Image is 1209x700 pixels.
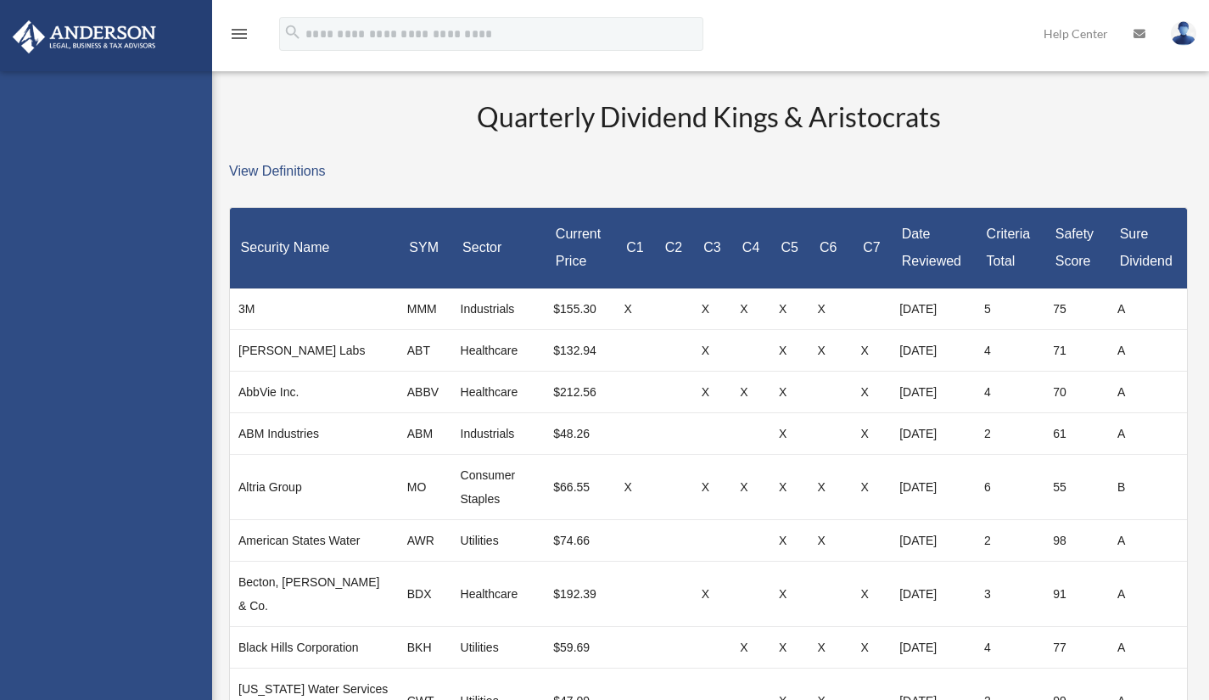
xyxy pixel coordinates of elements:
[731,288,770,329] td: X
[1044,561,1109,626] td: 91
[770,561,809,626] td: X
[853,454,892,519] td: X
[545,371,615,412] td: $212.56
[399,288,452,329] td: MMM
[1109,412,1187,454] td: A
[1109,329,1187,371] td: A
[230,454,399,519] td: Altria Group
[452,519,546,561] td: Utilities
[853,371,892,412] td: X
[853,412,892,454] td: X
[693,561,732,626] td: X
[230,288,399,329] td: 3M
[976,626,1044,668] td: 4
[545,288,615,329] td: $155.30
[853,626,892,668] td: X
[452,371,546,412] td: Healthcare
[399,519,452,561] td: AWR
[616,288,655,329] td: X
[8,20,161,53] img: Anderson Advisors Platinum Portal
[976,329,1044,371] td: 4
[230,626,399,668] td: Black Hills Corporation
[1109,371,1187,412] td: A
[976,371,1044,412] td: 4
[1044,626,1109,668] td: 77
[616,454,655,519] td: X
[693,371,732,412] td: X
[731,454,770,519] td: X
[452,412,546,454] td: Industrials
[229,30,249,44] a: menu
[399,561,452,626] td: BDX
[545,626,615,668] td: $59.69
[399,371,452,412] td: ABBV
[452,329,546,371] td: Healthcare
[770,208,809,288] th: C5
[1044,288,1109,329] td: 75
[853,329,892,371] td: X
[452,208,546,288] th: Sector
[1109,561,1187,626] td: A
[229,164,326,178] a: View Definitions
[891,519,976,561] td: [DATE]
[1044,412,1109,454] td: 61
[545,329,615,371] td: $132.94
[654,208,693,288] th: C2
[693,329,732,371] td: X
[616,208,655,288] th: C1
[809,288,852,329] td: X
[230,208,399,288] th: Security Name
[809,454,852,519] td: X
[452,454,546,519] td: Consumer Staples
[891,412,976,454] td: [DATE]
[545,208,615,288] th: Current Price
[229,98,1188,137] h2: Quarterly Dividend Kings & Aristocrats
[230,329,399,371] td: [PERSON_NAME] Labs
[731,626,770,668] td: X
[230,412,399,454] td: ABM Industries
[891,371,976,412] td: [DATE]
[230,371,399,412] td: AbbVie Inc.
[545,412,615,454] td: $48.26
[229,24,249,44] i: menu
[770,519,809,561] td: X
[1044,519,1109,561] td: 98
[891,626,976,668] td: [DATE]
[731,371,770,412] td: X
[399,412,452,454] td: ABM
[891,288,976,329] td: [DATE]
[891,208,976,288] th: Date Reviewed
[891,561,976,626] td: [DATE]
[809,519,852,561] td: X
[1109,519,1187,561] td: A
[809,208,852,288] th: C6
[693,288,732,329] td: X
[853,561,892,626] td: X
[770,454,809,519] td: X
[1044,329,1109,371] td: 71
[976,561,1044,626] td: 3
[976,519,1044,561] td: 2
[1044,454,1109,519] td: 55
[1109,288,1187,329] td: A
[1171,21,1196,46] img: User Pic
[399,329,452,371] td: ABT
[452,626,546,668] td: Utilities
[770,371,809,412] td: X
[891,329,976,371] td: [DATE]
[809,329,852,371] td: X
[1044,208,1109,288] th: Safety Score
[1044,371,1109,412] td: 70
[1109,208,1187,288] th: Sure Dividend
[545,561,615,626] td: $192.39
[770,329,809,371] td: X
[976,288,1044,329] td: 5
[693,208,732,288] th: C3
[452,561,546,626] td: Healthcare
[853,208,892,288] th: C7
[891,454,976,519] td: [DATE]
[399,208,452,288] th: SYM
[976,454,1044,519] td: 6
[693,454,732,519] td: X
[545,519,615,561] td: $74.66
